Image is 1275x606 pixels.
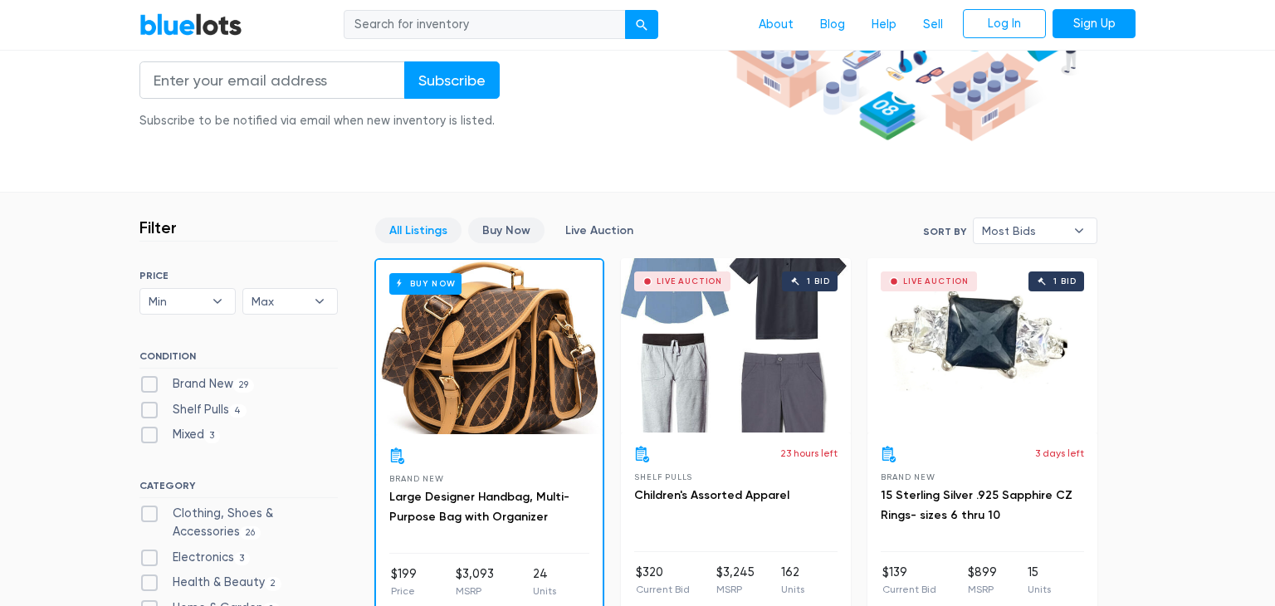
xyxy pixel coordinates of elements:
[139,426,220,444] label: Mixed
[391,584,417,599] p: Price
[302,289,337,314] b: ▾
[807,9,858,41] a: Blog
[867,258,1097,433] a: Live Auction 1 bid
[139,217,177,237] h3: Filter
[657,277,722,286] div: Live Auction
[621,258,851,433] a: Live Auction 1 bid
[389,490,569,524] a: Large Designer Handbag, Multi-Purpose Bag with Organizer
[468,217,545,243] a: Buy Now
[716,582,755,597] p: MSRP
[391,565,417,599] li: $199
[139,12,242,37] a: BlueLots
[882,582,936,597] p: Current Bid
[1053,9,1136,39] a: Sign Up
[240,526,261,540] span: 26
[923,224,966,239] label: Sort By
[533,565,556,599] li: 24
[149,289,203,314] span: Min
[389,273,462,294] h6: Buy Now
[139,112,500,130] div: Subscribe to be notified via email when new inventory is listed.
[910,9,956,41] a: Sell
[533,584,556,599] p: Units
[636,564,690,597] li: $320
[200,289,235,314] b: ▾
[807,277,829,286] div: 1 bid
[634,488,789,502] a: Children's Assorted Apparel
[234,552,250,565] span: 3
[139,375,254,393] label: Brand New
[139,549,250,567] label: Electronics
[404,61,500,99] input: Subscribe
[968,582,997,597] p: MSRP
[139,61,405,99] input: Enter your email address
[204,430,220,443] span: 3
[265,577,281,590] span: 2
[858,9,910,41] a: Help
[881,472,935,481] span: Brand New
[233,379,254,392] span: 29
[1062,218,1097,243] b: ▾
[551,217,647,243] a: Live Auction
[456,565,494,599] li: $3,093
[781,582,804,597] p: Units
[1035,446,1084,461] p: 3 days left
[1028,582,1051,597] p: Units
[881,488,1072,522] a: 15 Sterling Silver .925 Sapphire CZ Rings- sizes 6 thru 10
[376,260,603,434] a: Buy Now
[745,9,807,41] a: About
[389,474,443,483] span: Brand New
[963,9,1046,39] a: Log In
[139,350,338,369] h6: CONDITION
[139,505,338,540] label: Clothing, Shoes & Accessories
[375,217,462,243] a: All Listings
[1028,564,1051,597] li: 15
[252,289,306,314] span: Max
[344,10,626,40] input: Search for inventory
[229,404,247,418] span: 4
[634,472,692,481] span: Shelf Pulls
[781,564,804,597] li: 162
[882,564,936,597] li: $139
[139,401,247,419] label: Shelf Pulls
[139,574,281,592] label: Health & Beauty
[139,480,338,498] h6: CATEGORY
[636,582,690,597] p: Current Bid
[982,218,1065,243] span: Most Bids
[456,584,494,599] p: MSRP
[903,277,969,286] div: Live Auction
[716,564,755,597] li: $3,245
[1053,277,1076,286] div: 1 bid
[780,446,838,461] p: 23 hours left
[968,564,997,597] li: $899
[139,270,338,281] h6: PRICE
